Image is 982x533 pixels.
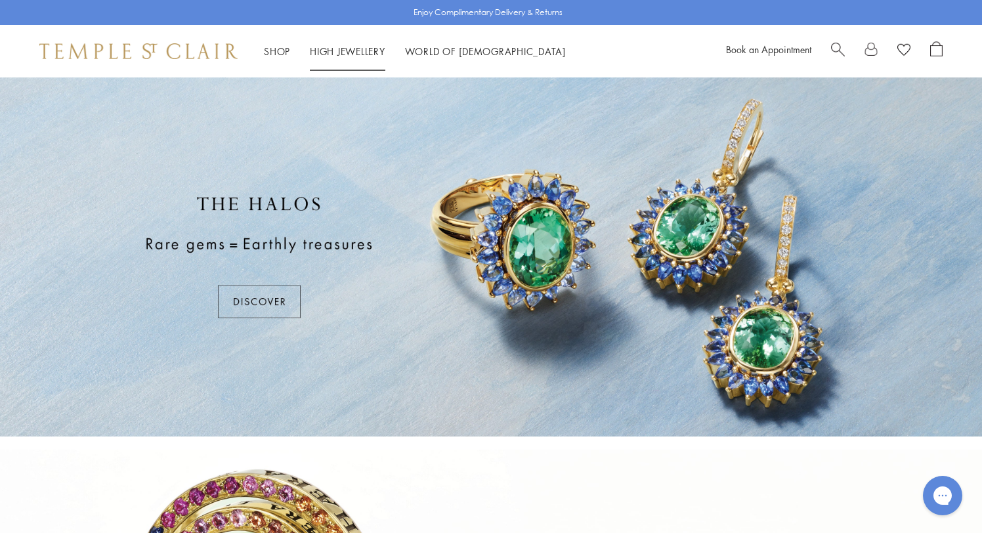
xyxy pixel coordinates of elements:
[264,43,566,60] nav: Main navigation
[405,45,566,58] a: World of [DEMOGRAPHIC_DATA]World of [DEMOGRAPHIC_DATA]
[310,45,385,58] a: High JewelleryHigh Jewellery
[930,41,943,61] a: Open Shopping Bag
[916,471,969,520] iframe: Gorgias live chat messenger
[414,6,563,19] p: Enjoy Complimentary Delivery & Returns
[897,41,910,61] a: View Wishlist
[39,43,238,59] img: Temple St. Clair
[726,43,811,56] a: Book an Appointment
[831,41,845,61] a: Search
[264,45,290,58] a: ShopShop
